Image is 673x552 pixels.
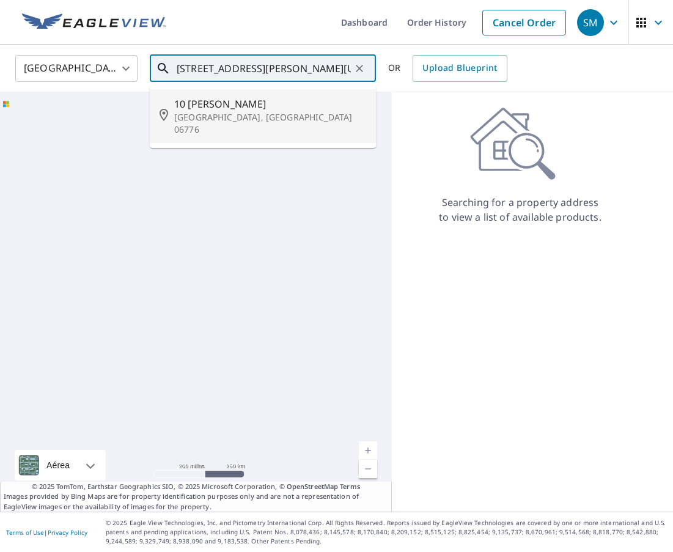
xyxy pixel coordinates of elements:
div: SM [577,9,604,36]
p: Searching for a property address to view a list of available products. [438,195,602,224]
a: Upload Blueprint [413,55,507,82]
div: Aérea [15,450,106,480]
a: Cancel Order [482,10,566,35]
p: [GEOGRAPHIC_DATA], [GEOGRAPHIC_DATA] 06776 [174,111,366,136]
p: | [6,529,87,536]
div: OR [388,55,507,82]
span: Upload Blueprint [422,61,497,76]
div: Aérea [43,450,73,480]
a: Nivel actual 5, ampliar [359,441,377,460]
a: OpenStreetMap [287,482,338,491]
a: Terms of Use [6,528,44,537]
button: Clear [351,60,368,77]
img: EV Logo [22,13,166,32]
input: Search by address or latitude-longitude [177,51,351,86]
div: [GEOGRAPHIC_DATA] [15,51,138,86]
a: Terms [340,482,360,491]
a: Privacy Policy [48,528,87,537]
span: 10 [PERSON_NAME] [174,97,366,111]
a: Nivel actual 5, alejar [359,460,377,478]
p: © 2025 Eagle View Technologies, Inc. and Pictometry International Corp. All Rights Reserved. Repo... [106,518,667,546]
span: © 2025 TomTom, Earthstar Geographics SIO, © 2025 Microsoft Corporation, © [32,482,360,492]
